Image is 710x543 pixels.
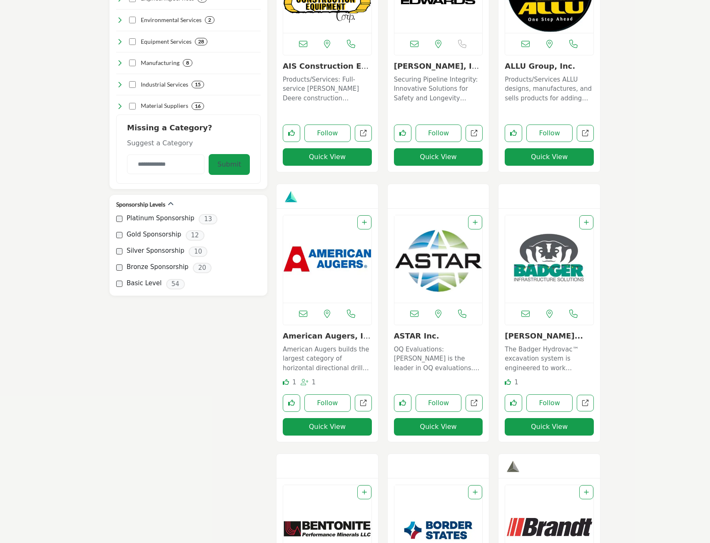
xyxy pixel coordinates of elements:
[304,394,351,412] button: Follow
[127,123,250,138] h2: Missing a Category?
[283,345,372,373] p: American Augers builds the largest category of horizontal directional drills in the industry and ...
[416,125,462,142] button: Follow
[209,154,250,175] button: Submit
[311,379,316,386] span: 1
[116,264,122,271] input: select Bronze Sponsorship checkbox
[505,418,594,436] button: Quick View
[394,62,479,80] a: [PERSON_NAME], Inc.
[283,125,300,142] button: Like listing
[505,345,594,373] p: The Badger Hydrovac™ excavation system is engineered to work effectively in the most challenging ...
[526,125,573,142] button: Follow
[283,62,369,80] a: AIS Construction Equ...
[394,73,483,103] a: Securing Pipeline Integrity: Innovative Solutions for Safety and Longevity Operating primarily as...
[129,81,136,88] input: Select Industrial Services checkbox
[394,418,483,436] button: Quick View
[394,125,411,142] button: Like listing
[127,230,181,239] label: Gold Sponsorship
[127,262,189,272] label: Bronze Sponsorship
[141,59,179,67] h4: Manufacturing: Production of equipment, materials, and components used in the pipeline industry.
[116,216,122,222] input: select Platinum Sponsorship checkbox
[283,62,372,71] h3: AIS Construction Equipment
[505,394,522,412] button: Like listing
[283,73,372,103] a: Products/Services: Full-service [PERSON_NAME] Deere construction equipment dealer
[505,215,593,303] img: Badger Infrastructure Solutions
[283,215,371,303] img: American Augers, Inc.
[505,75,594,103] p: Products/Services ALLU designs, manufactures, and sells products for adding value to customers in...
[285,190,297,203] img: Platinum Sponsors Badge Icon
[394,62,483,71] h3: Allan Edwards, Inc.
[466,395,483,412] a: Open astar-inc in new tab
[304,125,351,142] button: Follow
[141,16,202,24] h4: Environmental Services: Services focused on ensuring pipeline projects meet environmental regulat...
[466,125,483,142] a: Open allan-edwards in new tab
[394,345,483,373] p: OQ Evaluations: [PERSON_NAME] is the leader in OQ evaluations. We specialize in conducting evalua...
[505,125,522,142] button: Like listing
[394,215,483,303] img: ASTAR Inc.
[505,379,511,385] i: Like
[193,263,212,273] span: 20
[505,62,594,71] h3: ALLU Group, Inc.
[283,394,300,412] button: Like listing
[292,379,296,386] span: 1
[505,62,575,70] a: ALLU Group, Inc.
[116,281,122,287] input: select Basic Level checkbox
[283,331,372,341] h3: American Augers, Inc.
[208,17,211,23] b: 2
[301,378,316,387] div: Followers
[141,37,192,46] h4: Equipment Services: Services related to the sale, rental, maintenance, and support of pipeline eq...
[195,38,207,45] div: 28 Results For Equipment Services
[473,489,478,496] a: Add To List
[283,418,372,436] button: Quick View
[355,395,372,412] a: Open american-augers-inc in new tab
[394,148,483,166] button: Quick View
[129,103,136,110] input: Select Material Suppliers checkbox
[192,102,204,110] div: 16 Results For Material Suppliers
[199,214,217,224] span: 13
[394,343,483,373] a: OQ Evaluations: [PERSON_NAME] is the leader in OQ evaluations. We specialize in conducting evalua...
[116,200,165,209] h2: Sponsorship Levels
[186,230,204,241] span: 12
[127,246,184,256] label: Silver Sponsorship
[283,215,371,303] a: Open Listing in new tab
[129,17,136,23] input: Select Environmental Services checkbox
[394,331,483,341] h3: ASTAR Inc.
[505,331,583,340] a: [PERSON_NAME]...
[394,394,411,412] button: Like listing
[473,219,478,226] a: Add To List
[283,148,372,166] button: Quick View
[577,395,594,412] a: Open badger-infrastructure-solutions in new tab
[195,103,201,109] b: 16
[505,148,594,166] button: Quick View
[189,247,207,257] span: 10
[129,38,136,45] input: Select Equipment Services checkbox
[198,39,204,45] b: 28
[362,489,367,496] a: Add To List
[362,219,367,226] a: Add To List
[584,219,589,226] a: Add To List
[205,16,214,24] div: 2 Results For Environmental Services
[127,139,193,147] span: Suggest a Category
[283,331,371,349] a: American Augers, Inc...
[505,343,594,373] a: The Badger Hydrovac™ excavation system is engineered to work effectively in the most challenging ...
[507,460,519,473] img: Silver Sponsors Badge Icon
[283,379,289,385] i: Like
[283,343,372,373] a: American Augers builds the largest category of horizontal directional drills in the industry and ...
[355,125,372,142] a: Open ais-construction-equipment in new tab
[394,75,483,103] p: Securing Pipeline Integrity: Innovative Solutions for Safety and Longevity Operating primarily as...
[283,75,372,103] p: Products/Services: Full-service [PERSON_NAME] Deere construction equipment dealer
[505,331,594,341] h3: Badger Infrastructure Solutions
[505,73,594,103] a: Products/Services ALLU designs, manufactures, and sells products for adding value to customers in...
[183,59,192,67] div: 8 Results For Manufacturing
[195,82,201,87] b: 15
[116,232,122,238] input: select Gold Sponsorship checkbox
[141,80,188,89] h4: Industrial Services: Services that support the overall operations and logistics of the pipeline i...
[584,489,589,496] a: Add To List
[186,60,189,66] b: 8
[127,154,204,174] input: Category Name
[526,394,573,412] button: Follow
[129,60,136,66] input: Select Manufacturing checkbox
[394,215,483,303] a: Open Listing in new tab
[127,214,194,223] label: Platinum Sponsorship
[394,331,439,340] a: ASTAR Inc.
[166,279,185,289] span: 54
